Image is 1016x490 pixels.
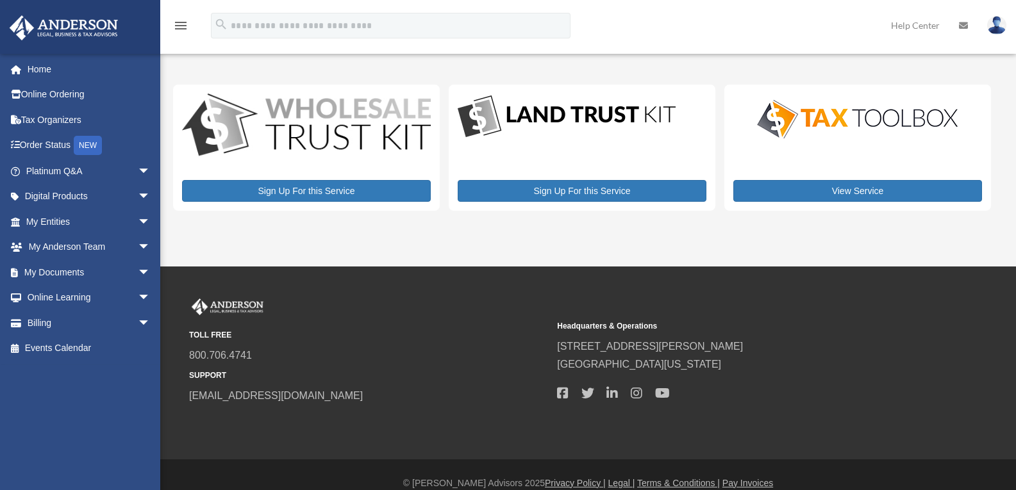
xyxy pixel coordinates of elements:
[545,478,606,488] a: Privacy Policy |
[138,310,163,336] span: arrow_drop_down
[74,136,102,155] div: NEW
[637,478,720,488] a: Terms & Conditions |
[9,56,170,82] a: Home
[9,158,170,184] a: Platinum Q&Aarrow_drop_down
[182,180,431,202] a: Sign Up For this Service
[6,15,122,40] img: Anderson Advisors Platinum Portal
[733,180,982,202] a: View Service
[138,285,163,311] span: arrow_drop_down
[9,133,170,159] a: Order StatusNEW
[189,369,548,382] small: SUPPORT
[9,259,170,285] a: My Documentsarrow_drop_down
[987,16,1006,35] img: User Pic
[9,234,170,260] a: My Anderson Teamarrow_drop_down
[138,234,163,261] span: arrow_drop_down
[182,94,431,159] img: WS-Trust-Kit-lgo-1.jpg
[9,184,163,209] a: Digital Productsarrow_drop_down
[9,209,170,234] a: My Entitiesarrow_drop_down
[9,285,170,311] a: Online Learningarrow_drop_down
[189,298,266,315] img: Anderson Advisors Platinum Portal
[557,341,743,352] a: [STREET_ADDRESS][PERSON_NAME]
[9,82,170,108] a: Online Ordering
[173,22,188,33] a: menu
[722,478,773,488] a: Pay Invoices
[9,336,170,361] a: Events Calendar
[9,310,170,336] a: Billingarrow_drop_down
[557,320,916,333] small: Headquarters & Operations
[138,158,163,184] span: arrow_drop_down
[557,359,721,370] a: [GEOGRAPHIC_DATA][US_STATE]
[173,18,188,33] i: menu
[214,17,228,31] i: search
[189,350,252,361] a: 800.706.4741
[608,478,635,488] a: Legal |
[189,390,363,401] a: [EMAIL_ADDRESS][DOMAIN_NAME]
[138,184,163,210] span: arrow_drop_down
[458,94,676,140] img: LandTrust_lgo-1.jpg
[458,180,706,202] a: Sign Up For this Service
[189,329,548,342] small: TOLL FREE
[9,107,170,133] a: Tax Organizers
[138,259,163,286] span: arrow_drop_down
[138,209,163,235] span: arrow_drop_down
